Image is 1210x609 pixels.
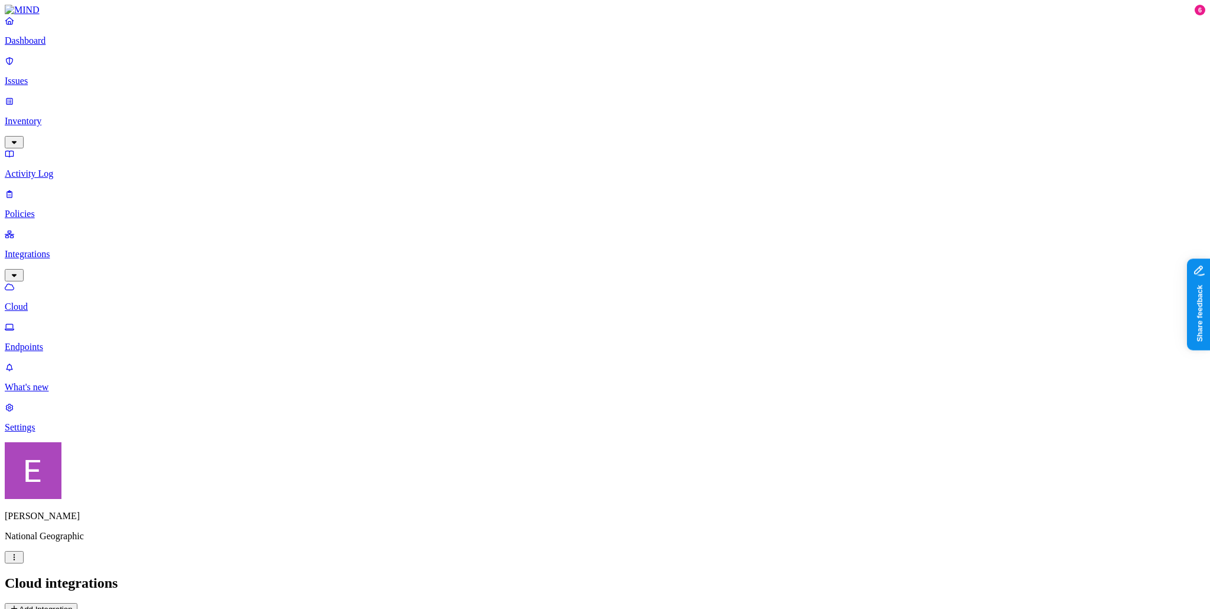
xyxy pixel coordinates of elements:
p: Activity Log [5,169,1205,179]
a: Endpoints [5,322,1205,352]
img: Eran Barak [5,442,61,499]
p: Dashboard [5,35,1205,46]
a: Policies [5,189,1205,219]
a: Inventory [5,96,1205,147]
div: 6 [1195,5,1205,15]
a: MIND [5,5,1205,15]
a: Cloud [5,281,1205,312]
p: Cloud [5,302,1205,312]
p: What's new [5,382,1205,393]
p: Policies [5,209,1205,219]
a: What's new [5,362,1205,393]
a: Integrations [5,229,1205,280]
h2: Cloud integrations [5,575,1205,591]
a: Settings [5,402,1205,433]
a: Activity Log [5,148,1205,179]
p: Issues [5,76,1205,86]
a: Dashboard [5,15,1205,46]
p: National Geographic [5,531,1205,542]
img: MIND [5,5,40,15]
p: Inventory [5,116,1205,127]
p: [PERSON_NAME] [5,511,1205,521]
p: Endpoints [5,342,1205,352]
a: Issues [5,56,1205,86]
p: Settings [5,422,1205,433]
p: Integrations [5,249,1205,260]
